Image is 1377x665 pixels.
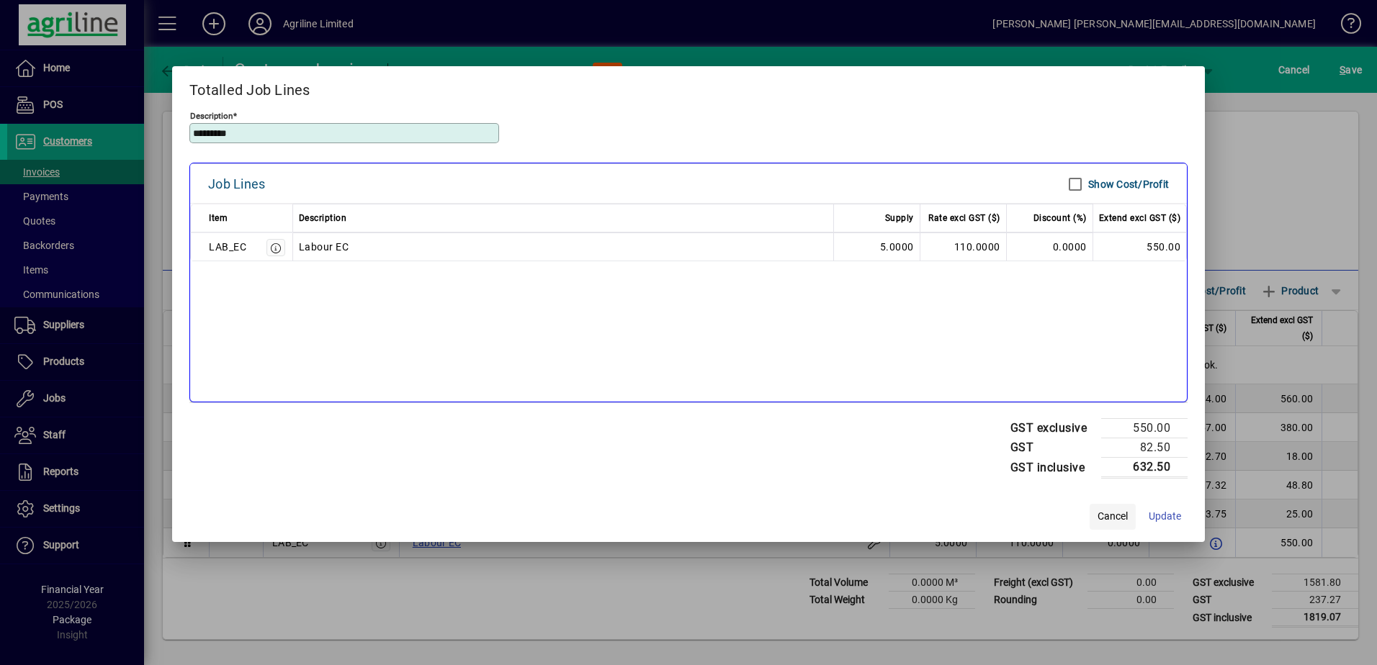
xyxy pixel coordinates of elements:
mat-label: Description [190,111,233,121]
span: Supply [885,209,914,227]
td: 82.50 [1101,438,1188,458]
button: Update [1141,504,1188,530]
span: Discount (%) [1033,209,1087,227]
td: 5.0000 [834,232,920,261]
td: 632.50 [1101,458,1188,478]
div: 110.0000 [926,238,1000,255]
span: Item [209,209,228,227]
span: Description [299,209,347,227]
td: 550.00 [1093,232,1188,261]
button: Cancel [1090,504,1136,530]
h2: Totalled Job Lines [172,66,1205,108]
td: GST [1003,438,1102,458]
span: Extend excl GST ($) [1099,209,1181,227]
td: Labour EC [293,232,834,261]
div: LAB_EC [209,238,246,255]
span: Cancel [1098,509,1128,524]
label: Show Cost/Profit [1085,177,1169,191]
span: Update [1149,509,1181,524]
div: Job Lines [208,173,269,196]
td: 550.00 [1101,419,1188,438]
td: GST inclusive [1003,458,1102,478]
td: GST exclusive [1003,419,1102,438]
span: Rate excl GST ($) [928,209,1000,227]
td: 0.0000 [1007,232,1093,261]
